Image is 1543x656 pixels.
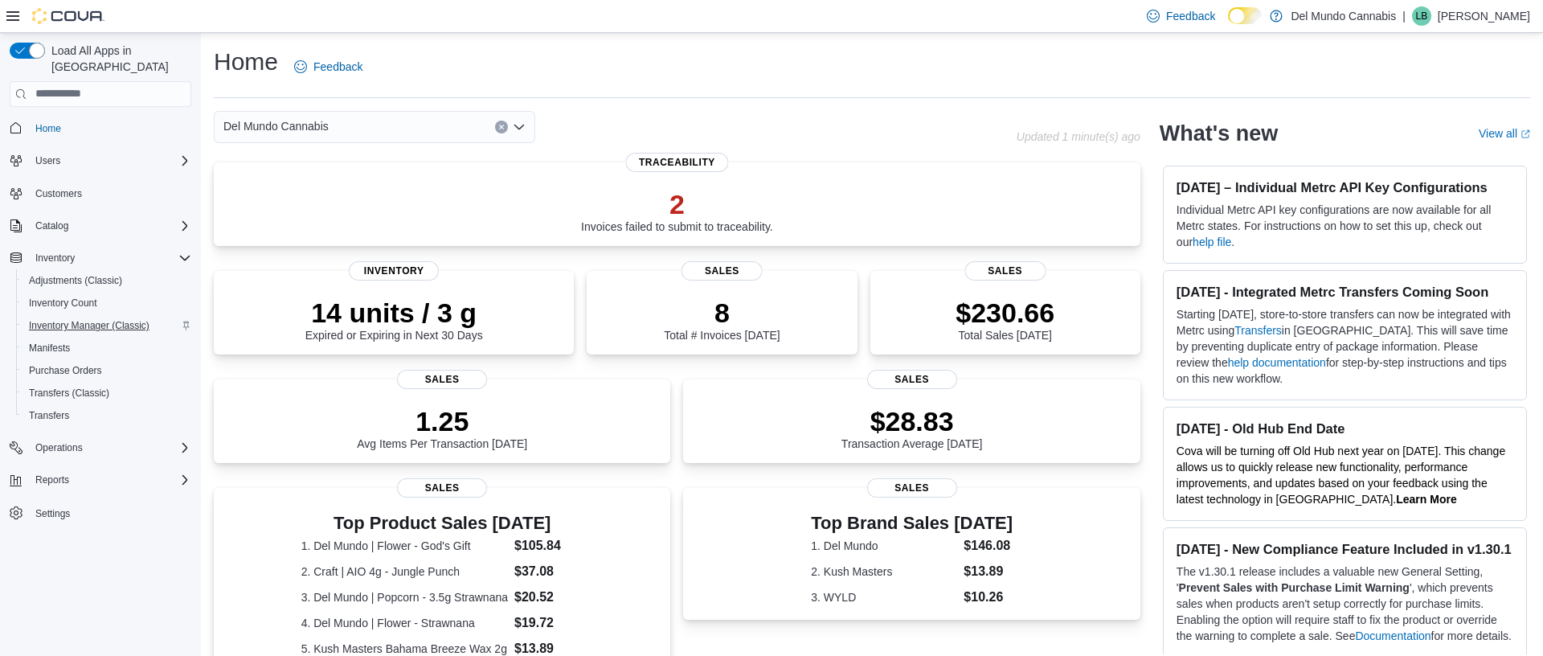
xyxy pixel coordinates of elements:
span: Inventory Count [29,297,97,310]
button: Inventory Manager (Classic) [16,314,198,337]
span: Inventory Manager (Classic) [29,319,149,332]
span: Adjustments (Classic) [23,271,191,290]
img: Cova [32,8,104,24]
span: Home [29,118,191,138]
span: Operations [29,438,191,457]
span: Sales [867,478,957,498]
dd: $20.52 [514,588,583,607]
span: Purchase Orders [23,361,191,380]
dt: 1. Del Mundo [811,538,957,554]
div: Transaction Average [DATE] [841,405,983,450]
dt: 4. Del Mundo | Flower - Strawnana [301,615,508,631]
a: Feedback [288,51,369,83]
button: Catalog [29,216,75,236]
h3: [DATE] – Individual Metrc API Key Configurations [1177,179,1513,195]
span: Sales [397,370,487,389]
button: Users [3,150,198,172]
span: Inventory [349,261,439,281]
span: Inventory [29,248,191,268]
a: Adjustments (Classic) [23,271,129,290]
a: Customers [29,184,88,203]
span: Inventory Manager (Classic) [23,316,191,335]
span: Settings [35,507,70,520]
span: Transfers [23,406,191,425]
p: Del Mundo Cannabis [1291,6,1396,26]
div: Avg Items Per Transaction [DATE] [357,405,527,450]
span: Sales [867,370,957,389]
strong: Prevent Sales with Purchase Limit Warning [1179,581,1410,594]
a: Transfers [1234,324,1282,337]
span: Dark Mode [1228,24,1229,25]
button: Settings [3,501,198,524]
span: Adjustments (Classic) [29,274,122,287]
dd: $10.26 [964,588,1013,607]
p: | [1402,6,1406,26]
dt: 1. Del Mundo | Flower - God's Gift [301,538,508,554]
span: Users [29,151,191,170]
p: The v1.30.1 release includes a valuable new General Setting, ' ', which prevents sales when produ... [1177,564,1513,644]
input: Dark Mode [1228,7,1262,24]
button: Open list of options [513,121,526,133]
button: Operations [3,437,198,459]
span: Catalog [35,219,68,232]
a: View allExternal link [1479,127,1530,140]
dt: 3. WYLD [811,589,957,605]
button: Users [29,151,67,170]
a: Learn More [1396,493,1456,506]
span: Users [35,154,60,167]
span: Reports [29,470,191,490]
span: Sales [397,478,487,498]
p: Individual Metrc API key configurations are now available for all Metrc states. For instructions ... [1177,202,1513,250]
span: Inventory Count [23,293,191,313]
span: Del Mundo Cannabis [223,117,329,136]
h3: Top Product Sales [DATE] [301,514,583,533]
dt: 2. Craft | AIO 4g - Jungle Punch [301,564,508,580]
a: Transfers (Classic) [23,383,116,403]
span: Transfers (Classic) [29,387,109,400]
span: Inventory [35,252,75,264]
button: Transfers [16,404,198,427]
button: Inventory [3,247,198,269]
p: 1.25 [357,405,527,437]
button: Reports [3,469,198,491]
span: Sales [964,261,1046,281]
svg: External link [1520,129,1530,139]
a: Inventory Count [23,293,104,313]
span: Feedback [1166,8,1215,24]
a: help file [1193,236,1231,248]
div: Luis Baez [1412,6,1431,26]
dd: $105.84 [514,536,583,556]
span: Transfers (Classic) [23,383,191,403]
nav: Complex example [10,110,191,567]
div: Invoices failed to submit to traceability. [581,188,773,233]
button: Customers [3,182,198,205]
span: LB [1416,6,1428,26]
a: Settings [29,504,76,523]
button: Manifests [16,337,198,359]
dd: $19.72 [514,613,583,633]
dd: $146.08 [964,536,1013,556]
a: Manifests [23,338,76,358]
p: [PERSON_NAME] [1438,6,1530,26]
p: Updated 1 minute(s) ago [1017,130,1140,143]
span: Customers [29,183,191,203]
span: Manifests [23,338,191,358]
a: Documentation [1355,629,1430,642]
p: $230.66 [956,297,1054,329]
button: Home [3,117,198,140]
span: Operations [35,441,83,454]
a: Inventory Manager (Classic) [23,316,156,335]
h2: What's new [1160,121,1278,146]
div: Total Sales [DATE] [956,297,1054,342]
button: Inventory Count [16,292,198,314]
p: Starting [DATE], store-to-store transfers can now be integrated with Metrc using in [GEOGRAPHIC_D... [1177,306,1513,387]
span: Cova will be turning off Old Hub next year on [DATE]. This change allows us to quickly release ne... [1177,445,1505,506]
h3: [DATE] - Old Hub End Date [1177,420,1513,437]
span: Catalog [29,216,191,236]
dt: 2. Kush Masters [811,564,957,580]
a: Transfers [23,406,76,425]
p: 8 [664,297,780,329]
h1: Home [214,46,278,78]
span: Home [35,122,61,135]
